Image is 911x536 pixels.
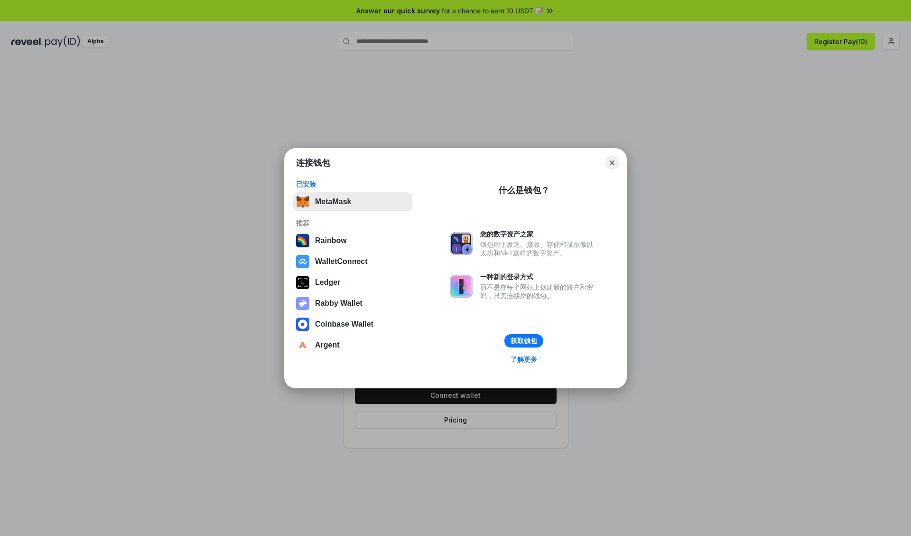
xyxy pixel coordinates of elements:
[293,252,412,271] button: WalletConnect
[315,299,363,308] div: Rabby Wallet
[480,240,598,257] div: 钱包用于发送、接收、存储和显示像以太坊和NFT这样的数字资产。
[296,180,409,188] div: 已安装
[511,337,537,345] div: 获取钱包
[505,353,543,366] a: 了解更多
[315,236,347,245] div: Rainbow
[293,192,412,211] button: MetaMask
[293,273,412,292] button: Ledger
[293,231,412,250] button: Rainbow
[293,294,412,313] button: Rabby Wallet
[450,275,473,298] img: svg+xml,%3Csvg%20xmlns%3D%22http%3A%2F%2Fwww.w3.org%2F2000%2Fsvg%22%20fill%3D%22none%22%20viewBox...
[296,157,330,169] h1: 连接钱包
[293,336,412,355] button: Argent
[296,234,309,247] img: svg+xml,%3Csvg%20width%3D%22120%22%20height%3D%22120%22%20viewBox%3D%220%200%20120%20120%22%20fil...
[293,315,412,334] button: Coinbase Wallet
[450,232,473,255] img: svg+xml,%3Csvg%20xmlns%3D%22http%3A%2F%2Fwww.w3.org%2F2000%2Fsvg%22%20fill%3D%22none%22%20viewBox...
[511,355,537,364] div: 了解更多
[605,156,619,169] button: Close
[315,197,351,206] div: MetaMask
[315,257,368,266] div: WalletConnect
[480,230,598,238] div: 您的数字资产之家
[296,195,309,208] img: svg+xml,%3Csvg%20fill%3D%22none%22%20height%3D%2233%22%20viewBox%3D%220%200%2035%2033%22%20width%...
[480,273,598,281] div: 一种新的登录方式
[315,278,340,287] div: Ledger
[296,318,309,331] img: svg+xml,%3Csvg%20width%3D%2228%22%20height%3D%2228%22%20viewBox%3D%220%200%2028%2028%22%20fill%3D...
[498,185,549,196] div: 什么是钱包？
[480,283,598,300] div: 而不是在每个网站上创建新的账户和密码，只需连接您的钱包。
[296,255,309,268] img: svg+xml,%3Csvg%20width%3D%2228%22%20height%3D%2228%22%20viewBox%3D%220%200%2028%2028%22%20fill%3D...
[504,334,543,348] button: 获取钱包
[296,219,409,227] div: 推荐
[296,276,309,289] img: svg+xml,%3Csvg%20xmlns%3D%22http%3A%2F%2Fwww.w3.org%2F2000%2Fsvg%22%20width%3D%2228%22%20height%3...
[296,297,309,310] img: svg+xml,%3Csvg%20xmlns%3D%22http%3A%2F%2Fwww.w3.org%2F2000%2Fsvg%22%20fill%3D%22none%22%20viewBox...
[315,320,373,329] div: Coinbase Wallet
[296,339,309,352] img: svg+xml,%3Csvg%20width%3D%2228%22%20height%3D%2228%22%20viewBox%3D%220%200%2028%2028%22%20fill%3D...
[315,341,340,349] div: Argent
